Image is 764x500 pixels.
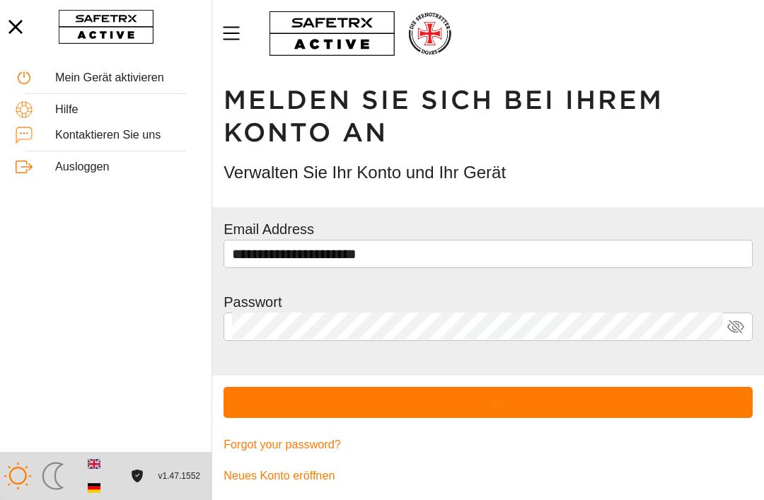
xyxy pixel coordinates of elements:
[224,460,753,492] a: Neues Konto eröffnen
[55,71,196,84] div: Mein Gerät aktivieren
[224,294,282,310] label: Passwort
[224,221,314,237] label: Email Address
[224,161,753,185] h3: Verwalten Sie Ihr Konto und Ihr Gerät
[407,11,452,57] img: RescueLogo.png
[82,452,106,476] button: English
[16,127,33,144] img: ContactUs.svg
[39,462,67,490] img: ModeDark.svg
[158,469,200,484] span: v1.47.1552
[219,18,255,48] button: MenÜ
[150,465,209,488] button: v1.47.1552
[16,101,33,118] img: Help.svg
[224,435,341,455] span: Forgot your password?
[55,103,196,116] div: Hilfe
[4,462,32,490] img: ModeLight.svg
[88,482,100,494] img: de.svg
[224,429,753,460] a: Forgot your password?
[224,84,753,149] h1: Melden Sie sich bei Ihrem Konto an
[55,160,196,173] div: Ausloggen
[82,476,106,500] button: German
[88,458,100,470] img: en.svg
[127,470,146,482] a: Lizenzvereinbarung
[224,466,335,486] span: Neues Konto eröffnen
[55,128,196,141] div: Kontaktieren Sie uns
